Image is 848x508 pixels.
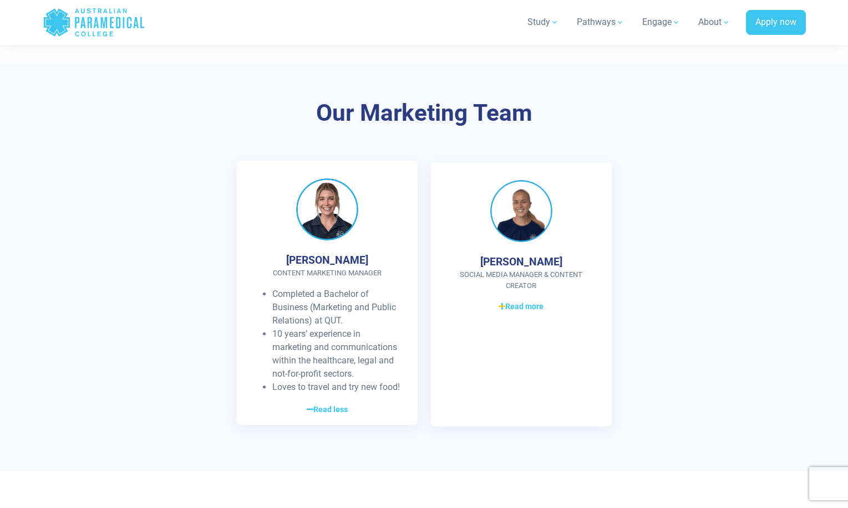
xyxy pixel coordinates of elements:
a: Australian Paramedical College [43,4,145,40]
span: Read less [307,404,348,415]
h3: Our Marketing Team [100,99,749,127]
a: Apply now [746,10,806,35]
a: Engage [636,7,687,38]
a: Study [521,7,566,38]
div: 10 years’ experience in marketing and communications within the healthcare, legal and not-for-pro... [272,327,400,381]
a: Pathways [570,7,631,38]
div: Completed a Bachelor of Business (Marketing and Public Relations) at QUT. [272,288,400,327]
div: Loves to travel and try new food! [272,381,400,394]
a: Read less [255,403,400,416]
span: Content Marketing Manager [255,268,400,279]
span: Read more [499,301,544,312]
img: Rosie Gorton [490,180,552,242]
h4: [PERSON_NAME] [286,254,368,266]
a: Read more [449,300,594,313]
img: Katie Guthrie [296,178,358,240]
h4: [PERSON_NAME] [480,255,562,268]
span: Social Media Manager & Content Creator [449,269,594,291]
a: About [692,7,737,38]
